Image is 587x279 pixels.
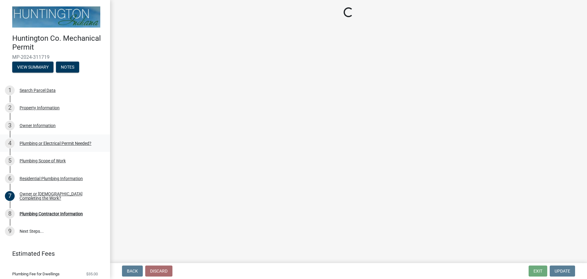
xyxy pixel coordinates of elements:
[12,34,105,52] h4: Huntington Co. Mechanical Permit
[20,123,56,128] div: Owner Information
[5,247,100,260] a: Estimated Fees
[20,192,100,200] div: Owner or [DEMOGRAPHIC_DATA] Completing the Work?
[56,65,79,70] wm-modal-confirm: Notes
[5,209,15,219] div: 8
[5,85,15,95] div: 1
[529,266,547,277] button: Exit
[122,266,143,277] button: Back
[145,266,172,277] button: Discard
[12,62,54,73] button: View Summary
[20,159,66,163] div: Plumbing Scope of Work
[5,138,15,148] div: 4
[5,174,15,183] div: 6
[5,156,15,166] div: 5
[20,212,83,216] div: Plumbing Contractor Information
[12,65,54,70] wm-modal-confirm: Summary
[20,141,91,145] div: Plumbing or Electrical Permit Needed?
[127,269,138,273] span: Back
[20,88,56,92] div: Search Parcel Data
[5,191,15,201] div: 7
[12,54,98,60] span: MP-2024-311719
[5,121,15,130] div: 3
[5,103,15,113] div: 2
[86,272,98,276] span: $35.00
[5,226,15,236] div: 9
[20,176,83,181] div: Residential Plumbing Information
[56,62,79,73] button: Notes
[550,266,575,277] button: Update
[555,269,570,273] span: Update
[12,6,100,28] img: Huntington County, Indiana
[12,272,60,276] span: Plumbing Fee for Dwellings
[20,106,60,110] div: Property Information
